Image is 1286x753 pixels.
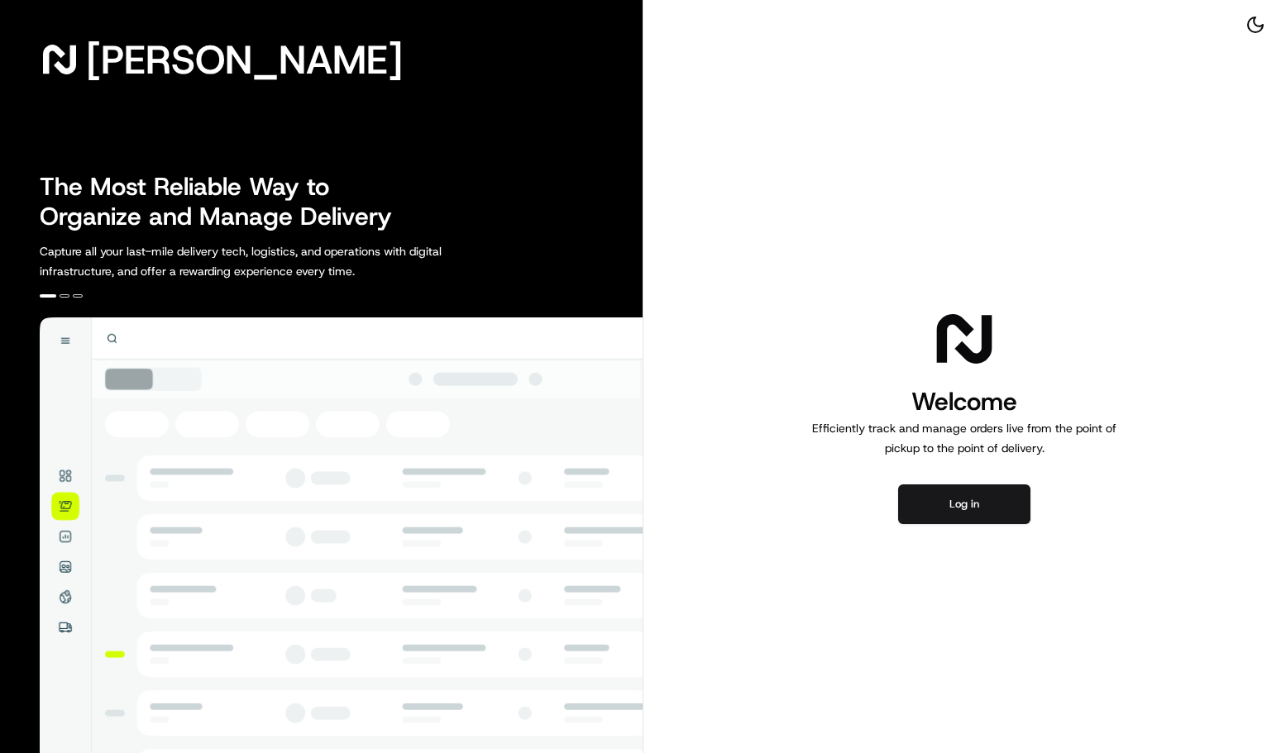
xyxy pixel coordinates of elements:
[898,484,1030,524] button: Log in
[806,418,1123,458] p: Efficiently track and manage orders live from the point of pickup to the point of delivery.
[40,172,410,231] h2: The Most Reliable Way to Organize and Manage Delivery
[806,385,1123,418] h1: Welcome
[40,241,516,281] p: Capture all your last-mile delivery tech, logistics, and operations with digital infrastructure, ...
[86,43,403,76] span: [PERSON_NAME]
